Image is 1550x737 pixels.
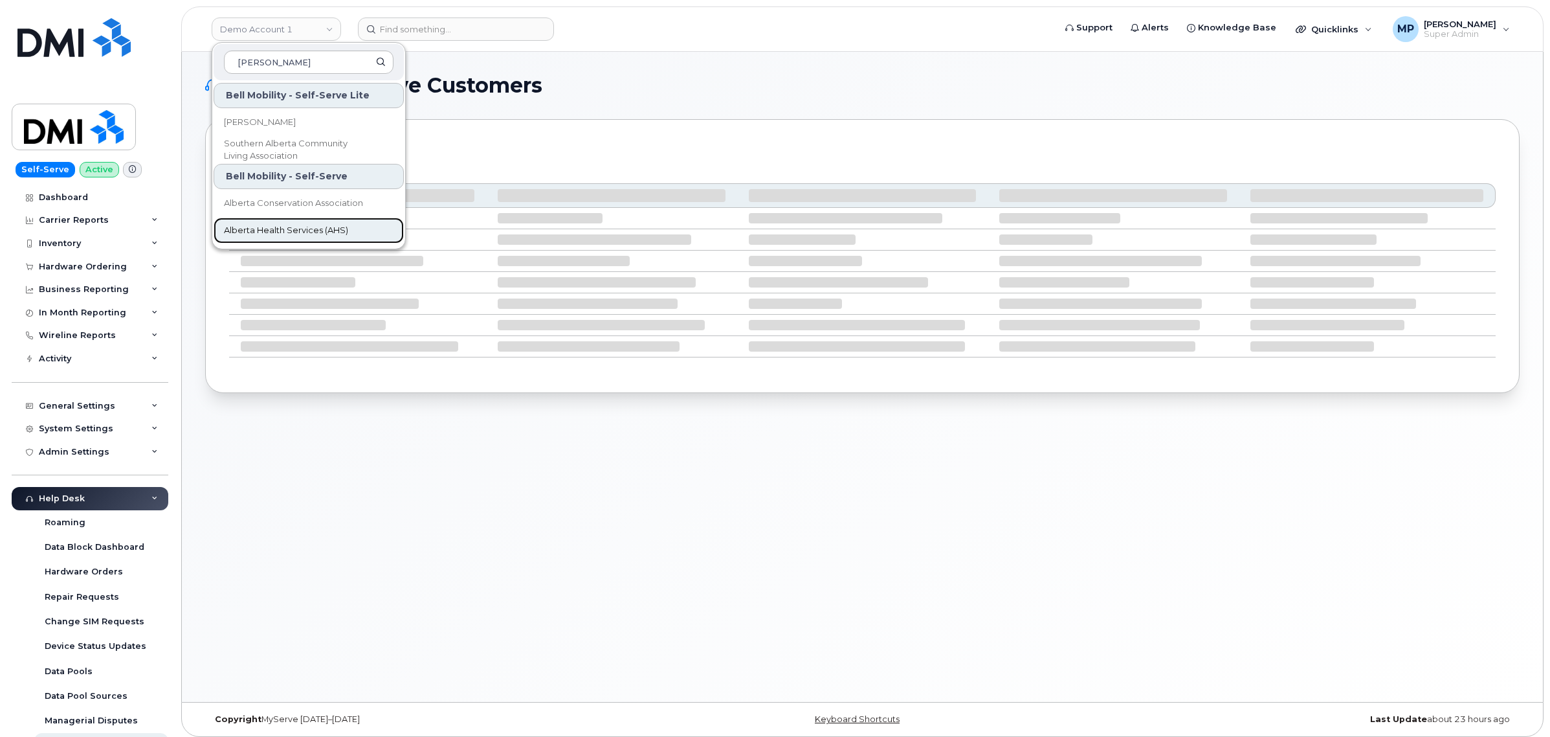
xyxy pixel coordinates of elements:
[224,224,348,237] span: Alberta Health Services (AHS)
[215,714,261,724] strong: Copyright
[224,137,373,163] span: Southern Alberta Community Living Association
[224,197,363,210] span: Alberta Conservation Association
[214,164,404,189] div: Bell Mobility - Self-Serve
[205,714,643,725] div: MyServe [DATE]–[DATE]
[214,190,404,216] a: Alberta Conservation Association
[224,116,296,129] span: [PERSON_NAME]
[214,218,404,244] a: Alberta Health Services (AHS)
[1081,714,1520,725] div: about 23 hours ago
[214,109,404,135] a: [PERSON_NAME]
[224,51,393,74] input: Search
[214,83,404,108] div: Bell Mobility - Self-Serve Lite
[214,137,404,163] a: Southern Alberta Community Living Association
[815,714,900,724] a: Keyboard Shortcuts
[1370,714,1427,724] strong: Last Update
